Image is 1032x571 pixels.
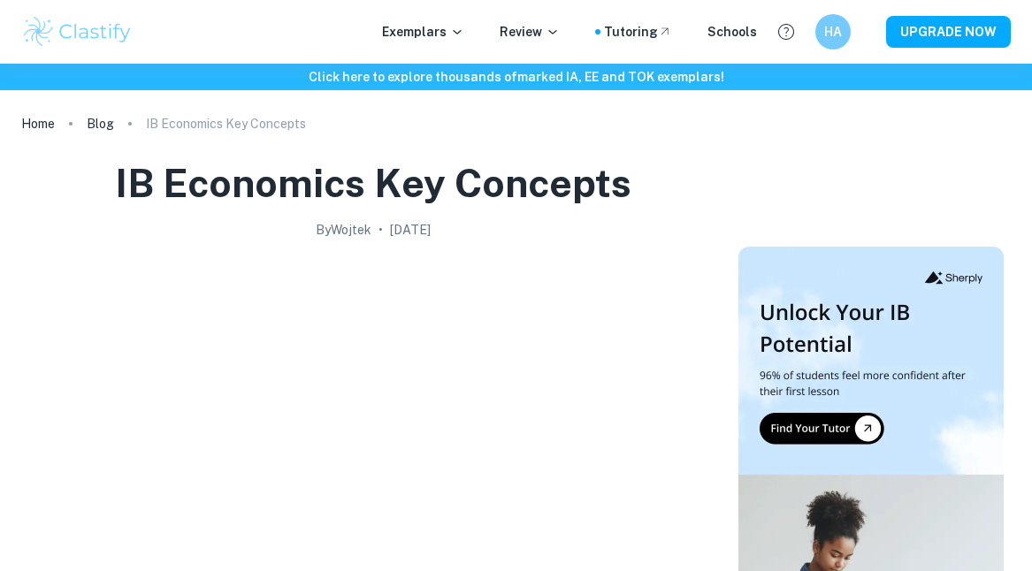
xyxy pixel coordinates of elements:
a: Blog [87,111,114,136]
h1: IB Economics Key Concepts [115,157,631,209]
h6: Click here to explore thousands of marked IA, EE and TOK exemplars ! [4,67,1028,87]
h2: By Wojtek [316,220,371,240]
button: Help and Feedback [771,17,801,47]
a: Schools [707,22,757,42]
h6: HA [823,22,844,42]
a: Home [21,111,55,136]
p: Review [500,22,560,42]
p: IB Economics Key Concepts [146,114,306,133]
a: Tutoring [604,22,672,42]
img: Clastify logo [21,14,134,49]
p: • [378,220,383,240]
p: Exemplars [382,22,464,42]
button: HA [815,14,851,49]
h2: [DATE] [390,220,431,240]
button: UPGRADE NOW [886,16,1011,48]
